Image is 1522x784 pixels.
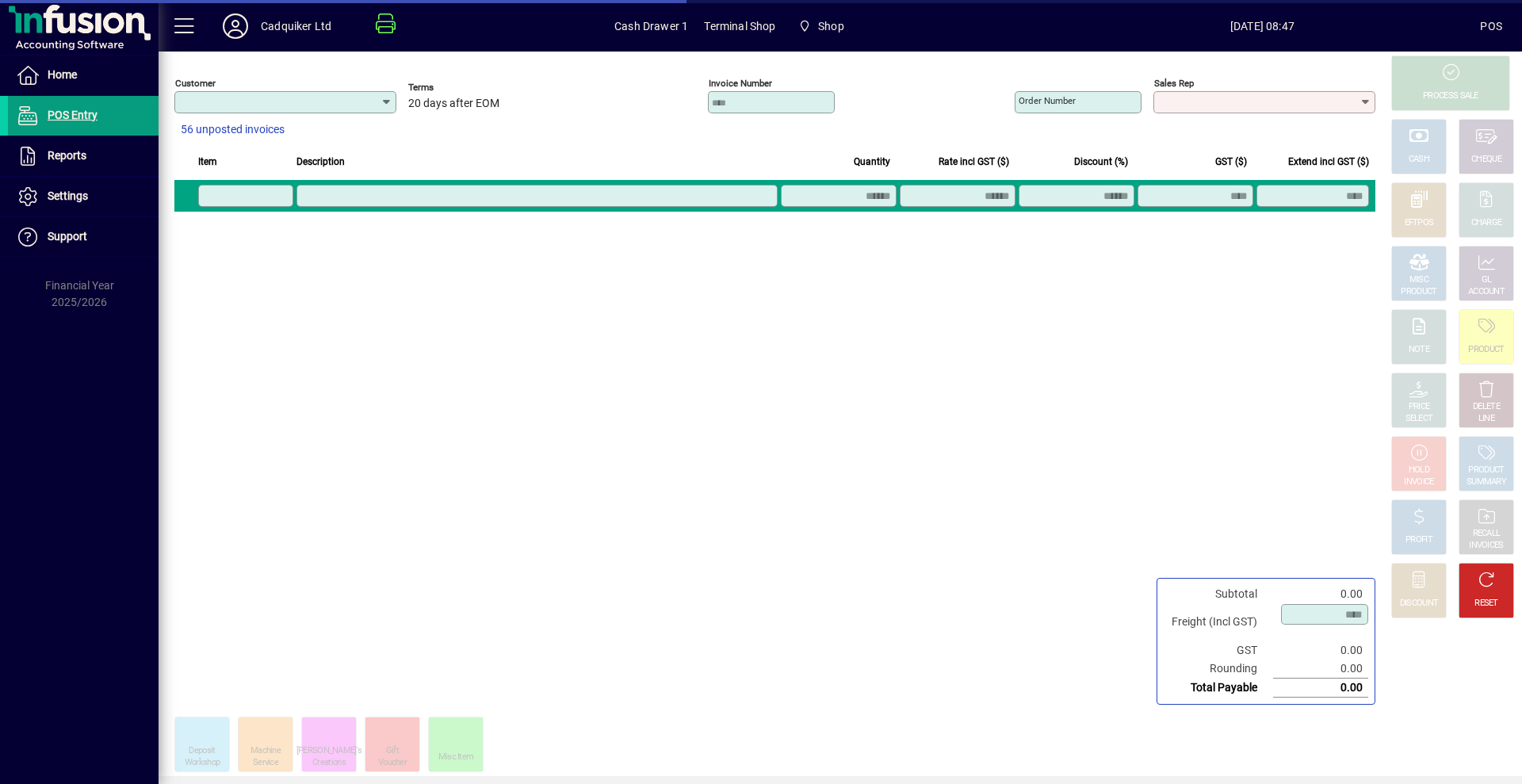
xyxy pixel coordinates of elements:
span: 20 days after EOM [408,98,499,110]
td: 0.00 [1273,641,1368,660]
td: GST [1164,641,1273,660]
div: MISC [1409,274,1428,286]
div: RECALL [1473,528,1501,540]
span: Quantity [854,153,890,170]
div: LINE [1478,413,1494,425]
div: Machine [250,745,281,757]
span: Terms [408,82,503,93]
div: HOLD [1409,465,1429,476]
div: PROFIT [1405,534,1432,546]
span: 56 unposted invoices [181,121,285,138]
div: GL [1482,274,1492,286]
button: Profile [210,12,261,40]
div: CHEQUE [1471,154,1501,166]
div: POS [1480,13,1502,39]
td: 0.00 [1273,660,1368,679]
div: DELETE [1473,401,1500,413]
span: Cash Drawer 1 [614,13,688,39]
div: SUMMARY [1467,476,1506,488]
mat-label: Customer [175,78,216,89]
div: INVOICES [1469,540,1503,552]
td: Subtotal [1164,585,1273,603]
div: RESET [1474,598,1498,610]
span: Discount (%) [1074,153,1128,170]
span: Home [48,68,77,81]
div: SELECT [1405,413,1433,425]
td: Total Payable [1164,679,1273,698]
div: PRODUCT [1468,344,1504,356]
span: GST ($) [1215,153,1247,170]
div: EFTPOS [1405,217,1434,229]
mat-label: Invoice number [709,78,772,89]
a: Home [8,55,159,95]
div: Deposit [189,745,215,757]
div: PRODUCT [1468,465,1504,476]
div: INVOICE [1404,476,1433,488]
div: Creations [312,757,346,769]
a: Reports [8,136,159,176]
div: CASH [1409,154,1429,166]
span: POS Entry [48,109,98,121]
span: Terminal Shop [704,13,775,39]
span: Reports [48,149,86,162]
div: CHARGE [1471,217,1502,229]
span: Shop [792,12,851,40]
div: NOTE [1409,344,1429,356]
a: Settings [8,177,159,216]
span: Rate incl GST ($) [939,153,1009,170]
div: PROCESS SALE [1423,90,1478,102]
div: Voucher [378,757,407,769]
span: [DATE] 08:47 [1044,13,1480,39]
div: Cadquiker Ltd [261,13,331,39]
div: PRICE [1409,401,1430,413]
td: Freight (Incl GST) [1164,603,1273,641]
mat-label: Sales rep [1154,78,1194,89]
td: Rounding [1164,660,1273,679]
span: Item [198,153,217,170]
span: Description [296,153,345,170]
td: 0.00 [1273,679,1368,698]
button: 56 unposted invoices [174,116,291,144]
a: Support [8,217,159,257]
div: [PERSON_NAME]'s [296,745,362,757]
span: Extend incl GST ($) [1288,153,1369,170]
div: PRODUCT [1401,286,1436,298]
div: Workshop [185,757,220,769]
div: ACCOUNT [1468,286,1505,298]
div: Gift [386,745,399,757]
span: Settings [48,189,88,202]
div: Misc Item [438,751,474,763]
td: 0.00 [1273,585,1368,603]
span: Shop [818,13,844,39]
div: Service [253,757,278,769]
span: Support [48,230,87,243]
mat-label: Order number [1019,95,1076,106]
div: DISCOUNT [1400,598,1438,610]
